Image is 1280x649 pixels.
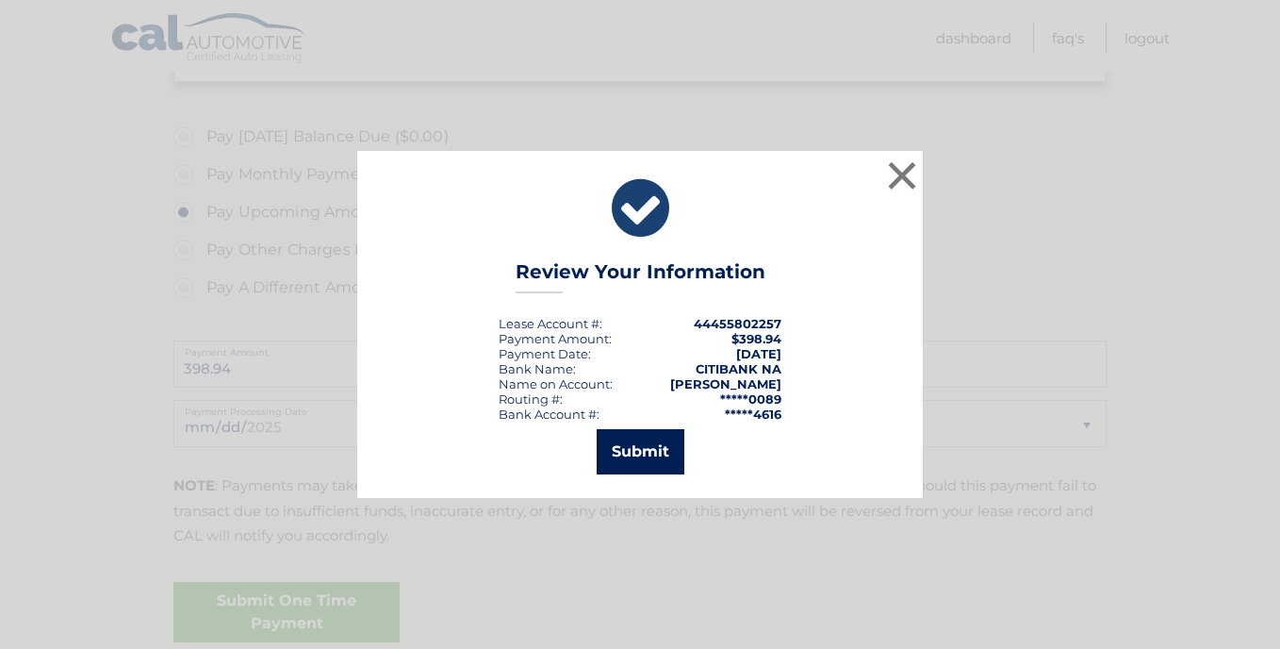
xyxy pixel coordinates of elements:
[696,361,781,376] strong: CITIBANK NA
[883,157,921,194] button: ×
[499,316,602,331] div: Lease Account #:
[499,376,613,391] div: Name on Account:
[499,391,563,407] div: Routing #:
[694,316,781,331] strong: 44455802257
[731,331,781,346] span: $398.94
[499,346,591,361] div: :
[736,346,781,361] span: [DATE]
[597,429,684,474] button: Submit
[499,361,576,376] div: Bank Name:
[499,346,588,361] span: Payment Date
[670,376,781,391] strong: [PERSON_NAME]
[499,407,599,422] div: Bank Account #:
[499,331,612,346] div: Payment Amount:
[516,260,765,293] h3: Review Your Information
